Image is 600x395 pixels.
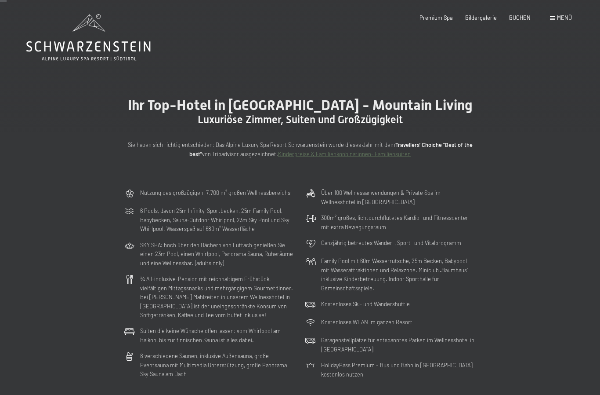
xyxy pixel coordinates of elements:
p: HolidayPass Premium – Bus und Bahn in [GEOGRAPHIC_DATA] kostenlos nutzen [321,361,476,379]
span: Luxuriöse Zimmer, Suiten und Großzügigkeit [198,113,403,126]
p: Nutzung des großzügigen, 7.700 m² großen Wellnessbereichs [140,188,290,197]
p: Suiten die keine Wünsche offen lassen: vom Whirlpool am Balkon, bis zur finnischen Sauna ist alle... [140,326,295,344]
p: 6 Pools, davon 25m Infinity-Sportbecken, 25m Family Pool, Babybecken, Sauna-Outdoor Whirlpool, 23... [140,206,295,233]
a: Premium Spa [419,14,453,21]
p: Kostenloses WLAN im ganzen Resort [321,318,412,326]
p: ¾ All-inclusive-Pension mit reichhaltigem Frühstück, vielfältigen Mittagssnacks und mehrgängigem ... [140,274,295,319]
a: BUCHEN [509,14,531,21]
p: Ganzjährig betreutes Wander-, Sport- und Vitalprogramm [321,238,461,247]
p: Family Pool mit 60m Wasserrutsche, 25m Becken, Babypool mit Wasserattraktionen und Relaxzone. Min... [321,256,476,293]
p: Garagenstellplätze für entspanntes Parken im Wellnesshotel in [GEOGRAPHIC_DATA] [321,336,476,354]
p: 300m² großes, lichtdurchflutetes Kardio- und Fitnesscenter mit extra Bewegungsraum [321,213,476,231]
a: Bildergalerie [465,14,497,21]
p: Sie haben sich richtig entschieden: Das Alpine Luxury Spa Resort Schwarzenstein wurde dieses Jahr... [124,140,476,158]
span: Menü [557,14,572,21]
p: Kostenloses Ski- und Wandershuttle [321,300,410,308]
p: SKY SPA: hoch über den Dächern von Luttach genießen Sie einen 23m Pool, einen Whirlpool, Panorama... [140,241,295,267]
strong: Travellers' Choiche "Best of the best" [189,141,473,157]
p: Über 100 Wellnessanwendungen & Private Spa im Wellnesshotel in [GEOGRAPHIC_DATA] [321,188,476,206]
p: 8 verschiedene Saunen, inklusive Außensauna, große Eventsauna mit Multimedia Unterstützung, große... [140,351,295,378]
span: Ihr Top-Hotel in [GEOGRAPHIC_DATA] - Mountain Living [128,97,473,113]
a: Kinderpreise & Familienkonbinationen- Familiensuiten [278,150,411,157]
